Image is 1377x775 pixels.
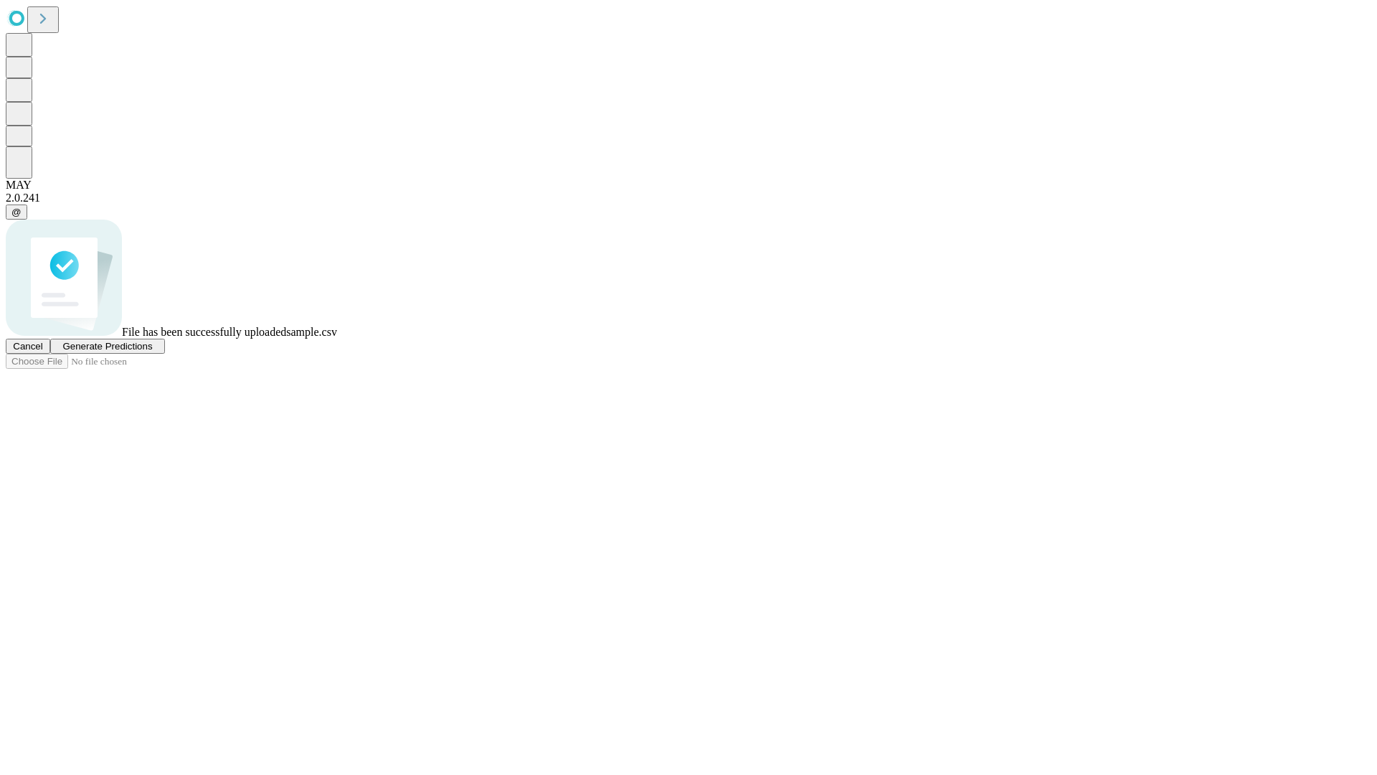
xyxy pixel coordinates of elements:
span: Generate Predictions [62,341,152,352]
div: 2.0.241 [6,192,1371,205]
button: @ [6,205,27,220]
span: Cancel [13,341,43,352]
span: @ [11,207,22,217]
span: File has been successfully uploaded [122,326,286,338]
div: MAY [6,179,1371,192]
span: sample.csv [286,326,337,338]
button: Generate Predictions [50,339,165,354]
button: Cancel [6,339,50,354]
